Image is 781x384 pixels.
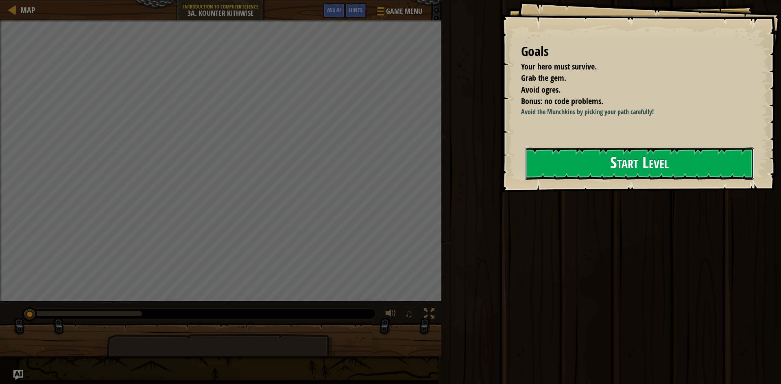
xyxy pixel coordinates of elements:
[521,72,566,83] span: Grab the gem.
[511,95,750,107] li: Bonus: no code problems.
[525,148,754,180] button: Start Level
[511,72,750,84] li: Grab the gem.
[371,3,427,22] button: Game Menu
[521,107,759,117] p: Avoid the Munchkins by picking your path carefully!
[349,6,362,14] span: Hints
[20,4,35,15] span: Map
[521,95,603,106] span: Bonus: no code problems.
[403,306,417,323] button: ♫
[405,308,413,320] span: ♫
[386,6,422,17] span: Game Menu
[327,6,341,14] span: Ask AI
[323,3,345,18] button: Ask AI
[521,42,753,61] div: Goals
[521,84,561,95] span: Avoid ogres.
[421,306,437,323] button: Toggle fullscreen
[511,61,750,73] li: Your hero must survive.
[13,370,23,380] button: Ask AI
[16,4,35,15] a: Map
[383,306,399,323] button: Adjust volume
[511,84,750,96] li: Avoid ogres.
[521,61,597,72] span: Your hero must survive.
